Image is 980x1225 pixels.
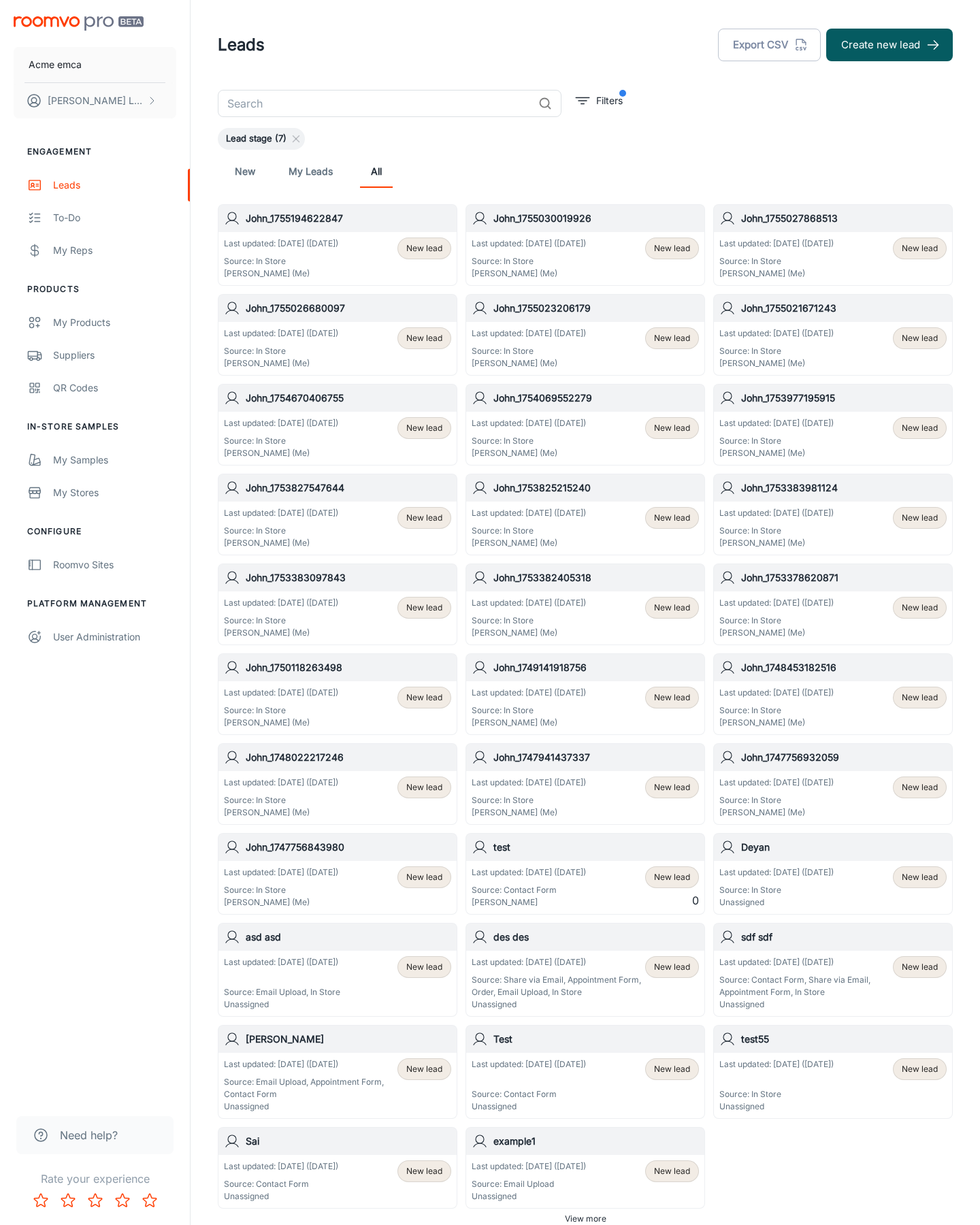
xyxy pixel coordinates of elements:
[53,485,176,500] div: My Stores
[218,923,457,1017] a: asd asdLast updated: [DATE] ([DATE])Source: Email Upload, In StoreUnassignedNew lead
[472,507,586,519] p: Last updated: [DATE] ([DATE])
[472,806,586,819] p: [PERSON_NAME] (Me)
[719,974,893,998] p: Source: Contact Form, Share via Email, Appointment Form, In Store
[472,974,645,998] p: Source: Share via Email, Appointment Form, Order, Email Upload, In Store
[719,238,834,250] p: Last updated: [DATE] ([DATE])
[472,777,586,789] p: Last updated: [DATE] ([DATE])
[719,717,834,729] p: [PERSON_NAME] (Me)
[246,1134,451,1149] h6: Sai
[218,132,295,146] span: Lead stage (7)
[741,660,947,675] h6: John_1748453182516
[406,1165,442,1177] span: New lead
[902,602,938,614] span: New lead
[472,884,586,896] p: Source: Contact Form
[472,525,586,537] p: Source: In Store
[493,840,699,855] h6: test
[14,83,176,118] button: [PERSON_NAME] Leaptools
[472,794,586,806] p: Source: In Store
[465,563,705,645] a: John_1753382405318Last updated: [DATE] ([DATE])Source: In Store[PERSON_NAME] (Me)New lead
[719,267,834,280] p: [PERSON_NAME] (Me)
[218,90,533,117] input: Search
[472,896,586,909] p: [PERSON_NAME]
[224,1178,338,1190] p: Source: Contact Form
[465,833,705,915] a: testLast updated: [DATE] ([DATE])Source: Contact Form[PERSON_NAME]New lead0
[472,597,586,609] p: Last updated: [DATE] ([DATE])
[718,29,821,61] button: Export CSV
[565,1213,606,1225] span: View more
[53,630,176,644] div: User Administration
[719,866,834,879] p: Last updated: [DATE] ([DATE])
[713,833,953,915] a: DeyanLast updated: [DATE] ([DATE])Source: In StoreUnassignedNew lead
[53,178,176,193] div: Leads
[493,1134,699,1149] h6: example1
[224,327,338,340] p: Last updated: [DATE] ([DATE])
[224,717,338,729] p: [PERSON_NAME] (Me)
[246,391,451,406] h6: John_1754670406755
[719,896,834,909] p: Unassigned
[465,384,705,465] a: John_1754069552279Last updated: [DATE] ([DATE])Source: In Store[PERSON_NAME] (Me)New lead
[224,1190,338,1203] p: Unassigned
[741,1032,947,1047] h6: test55
[654,332,690,344] span: New lead
[53,453,176,468] div: My Samples
[224,627,338,639] p: [PERSON_NAME] (Me)
[713,294,953,376] a: John_1755021671243Last updated: [DATE] ([DATE])Source: In Store[PERSON_NAME] (Me)New lead
[218,128,305,150] div: Lead stage (7)
[218,653,457,735] a: John_1750118263498Last updated: [DATE] ([DATE])Source: In Store[PERSON_NAME] (Me)New lead
[224,357,338,370] p: [PERSON_NAME] (Me)
[472,615,586,627] p: Source: In Store
[246,301,451,316] h6: John_1755026680097
[472,956,645,968] p: Last updated: [DATE] ([DATE])
[218,33,265,57] h1: Leads
[246,840,451,855] h6: John_1747756843980
[493,930,699,945] h6: des des
[465,204,705,286] a: John_1755030019926Last updated: [DATE] ([DATE])Source: In Store[PERSON_NAME] (Me)New lead
[218,833,457,915] a: John_1747756843980Last updated: [DATE] ([DATE])Source: In Store[PERSON_NAME] (Me)New lead
[218,1025,457,1119] a: [PERSON_NAME]Last updated: [DATE] ([DATE])Source: Email Upload, Appointment Form, Contact FormUna...
[406,961,442,973] span: New lead
[713,923,953,1017] a: sdf sdfLast updated: [DATE] ([DATE])Source: Contact Form, Share via Email, Appointment Form, In S...
[465,653,705,735] a: John_1749141918756Last updated: [DATE] ([DATE])Source: In Store[PERSON_NAME] (Me)New lead
[719,794,834,806] p: Source: In Store
[719,998,893,1011] p: Unassigned
[493,480,699,495] h6: John_1753825215240
[493,750,699,765] h6: John_1747941437337
[654,1063,690,1075] span: New lead
[741,750,947,765] h6: John_1747756932059
[472,687,586,699] p: Last updated: [DATE] ([DATE])
[224,986,340,998] p: Source: Email Upload, In Store
[224,267,338,280] p: [PERSON_NAME] (Me)
[719,597,834,609] p: Last updated: [DATE] ([DATE])
[246,660,451,675] h6: John_1750118263498
[406,512,442,524] span: New lead
[719,704,834,717] p: Source: In Store
[229,155,261,188] a: New
[472,1190,586,1203] p: Unassigned
[406,691,442,704] span: New lead
[472,1160,586,1173] p: Last updated: [DATE] ([DATE])
[224,615,338,627] p: Source: In Store
[472,1178,586,1190] p: Source: Email Upload
[902,961,938,973] span: New lead
[465,743,705,825] a: John_1747941437337Last updated: [DATE] ([DATE])Source: In Store[PERSON_NAME] (Me)New lead
[224,1160,338,1173] p: Last updated: [DATE] ([DATE])
[53,380,176,395] div: QR Codes
[741,391,947,406] h6: John_1753977195915
[902,691,938,704] span: New lead
[11,1171,179,1187] p: Rate your experience
[719,357,834,370] p: [PERSON_NAME] (Me)
[53,243,176,258] div: My Reps
[246,570,451,585] h6: John_1753383097843
[493,211,699,226] h6: John_1755030019926
[719,956,893,968] p: Last updated: [DATE] ([DATE])
[224,884,338,896] p: Source: In Store
[472,717,586,729] p: [PERSON_NAME] (Me)
[27,1187,54,1214] button: Rate 1 star
[224,998,340,1011] p: Unassigned
[406,422,442,434] span: New lead
[719,525,834,537] p: Source: In Store
[472,327,586,340] p: Last updated: [DATE] ([DATE])
[465,474,705,555] a: John_1753825215240Last updated: [DATE] ([DATE])Source: In Store[PERSON_NAME] (Me)New lead
[572,90,626,112] button: filter
[224,806,338,819] p: [PERSON_NAME] (Me)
